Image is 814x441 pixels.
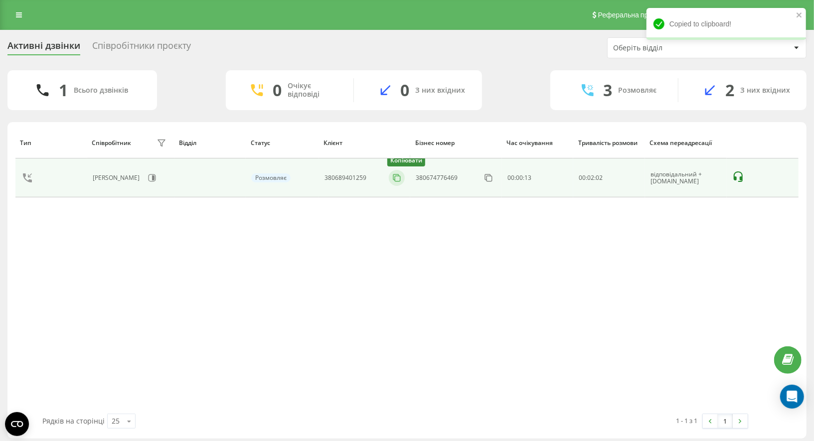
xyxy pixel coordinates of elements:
div: : : [579,174,603,181]
div: Час очікування [506,140,569,147]
button: Open CMP widget [5,412,29,436]
div: Всього дзвінків [74,86,128,95]
div: Схема переадресації [650,140,722,147]
span: 00 [579,173,586,182]
div: Активні дзвінки [7,40,80,56]
button: close [796,11,803,20]
div: Очікує відповіді [288,82,338,99]
div: Тип [20,140,82,147]
div: Розмовляє [619,86,657,95]
div: 1 [59,81,68,100]
div: Тривалість розмови [578,140,641,147]
div: Open Intercom Messenger [780,385,804,409]
div: 1 - 1 з 1 [676,416,698,426]
span: 02 [587,173,594,182]
div: 380689401259 [325,174,366,181]
div: Відділ [179,140,241,147]
div: Розмовляє [251,173,291,182]
div: Клієнт [324,140,406,147]
div: 380674776469 [416,174,458,181]
div: [PERSON_NAME] [93,174,142,181]
div: Співробітники проєкту [92,40,191,56]
div: 2 [725,81,734,100]
a: 1 [718,414,733,428]
div: З них вхідних [740,86,790,95]
div: З них вхідних [416,86,466,95]
div: 3 [604,81,613,100]
div: 25 [112,416,120,426]
div: Бізнес номер [415,140,497,147]
span: Рядків на сторінці [42,416,105,426]
div: Оберіть відділ [613,44,732,52]
span: 02 [596,173,603,182]
div: Копіювати [387,155,425,166]
div: Співробітник [92,140,131,147]
div: 00:00:13 [507,174,568,181]
div: 0 [273,81,282,100]
div: відповідальний + ﻿[DOMAIN_NAME] [651,171,721,185]
span: Реферальна програма [598,11,671,19]
div: Статус [251,140,315,147]
div: 0 [401,81,410,100]
div: Copied to clipboard! [647,8,806,40]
